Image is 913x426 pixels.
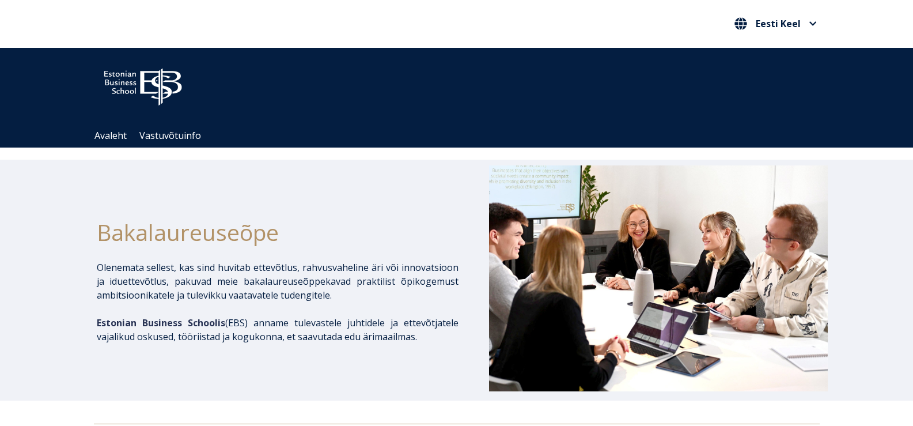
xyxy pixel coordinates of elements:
[732,14,820,33] button: Eesti Keel
[732,14,820,33] nav: Vali oma keel
[139,129,201,142] a: Vastuvõtuinfo
[97,316,459,344] p: EBS) anname tulevastele juhtidele ja ettevõtjatele vajalikud oskused, tööriistad ja kogukonna, et...
[97,316,228,329] span: (
[97,316,225,329] span: Estonian Business Schoolis
[97,215,459,249] h1: Bakalaureuseõpe
[97,261,459,302] p: Olenemata sellest, kas sind huvitab ettevõtlus, rahvusvaheline äri või innovatsioon ja iduettevõt...
[756,19,801,28] span: Eesti Keel
[489,165,828,391] img: Bakalaureusetudengid
[94,59,192,109] img: ebs_logo2016_white
[88,124,837,148] div: Navigation Menu
[94,129,127,142] a: Avaleht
